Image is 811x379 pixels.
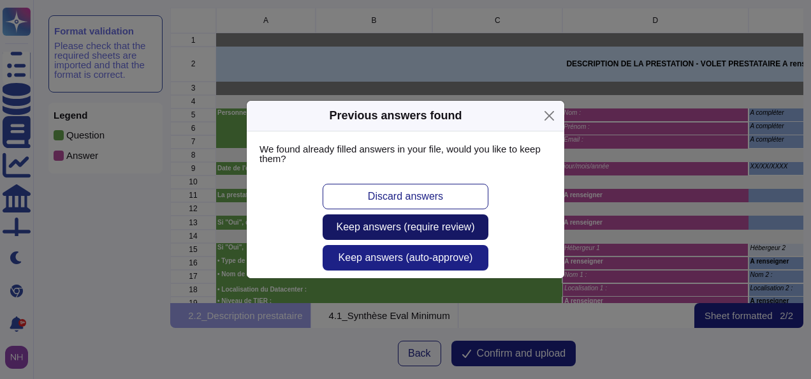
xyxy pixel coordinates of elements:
[339,253,473,263] span: Keep answers (auto-approve)
[323,214,488,240] button: Keep answers (require review)
[539,106,559,126] button: Close
[247,131,564,176] div: We found already filled answers in your file, would you like to keep them?
[329,107,462,124] div: Previous answers found
[368,191,443,202] span: Discard answers
[337,222,475,232] span: Keep answers (require review)
[323,245,488,271] button: Keep answers (auto-approve)
[323,184,488,209] button: Discard answers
